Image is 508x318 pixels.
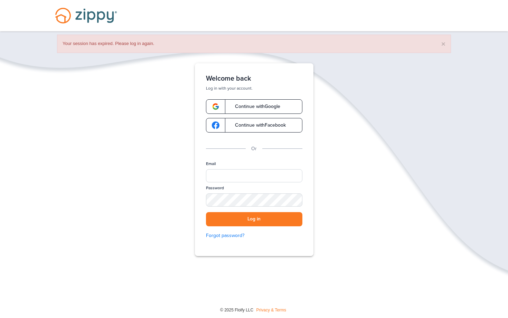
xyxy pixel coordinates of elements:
label: Email [206,161,216,167]
label: Password [206,185,224,191]
a: Privacy & Terms [256,308,286,312]
button: Log in [206,212,302,226]
span: Continue with Facebook [228,123,286,128]
a: google-logoContinue withGoogle [206,99,302,114]
input: Password [206,193,302,207]
img: google-logo [212,103,219,110]
a: google-logoContinue withFacebook [206,118,302,133]
p: Log in with your account. [206,85,302,91]
span: © 2025 Floify LLC [220,308,253,312]
button: × [441,40,445,47]
h1: Welcome back [206,74,302,83]
div: Your session has expired. Please log in again. [57,35,451,53]
p: Or [251,145,257,153]
img: google-logo [212,121,219,129]
input: Email [206,169,302,182]
a: Forgot password? [206,232,302,239]
span: Continue with Google [228,104,280,109]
